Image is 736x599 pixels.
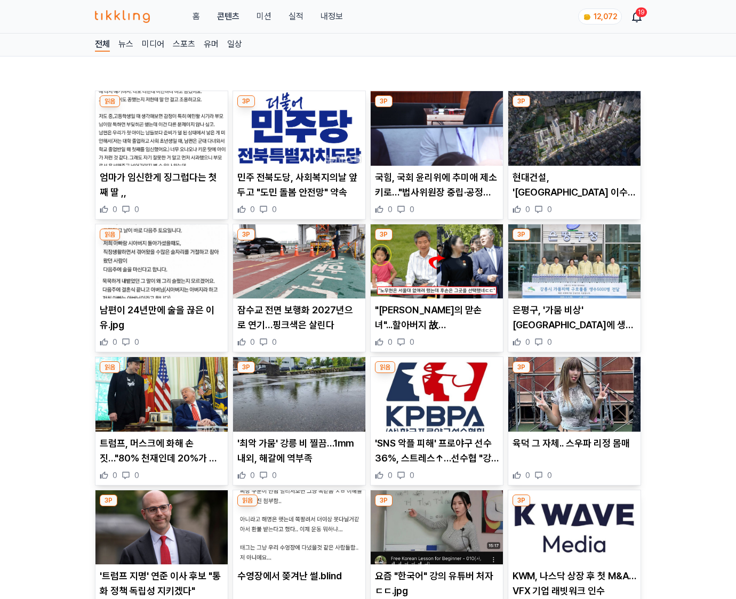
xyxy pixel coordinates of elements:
[388,470,393,481] span: 0
[371,91,503,166] img: 국힘, 국회 윤리위에 추미애 제소키로…"법사위원장 중립·공정성 훼손"
[217,10,239,23] a: 콘텐츠
[633,10,641,23] a: 19
[388,204,393,215] span: 0
[375,95,393,107] div: 3P
[508,357,641,485] div: 3P 육덕 그 자체.. 스우파 리정 몸매 육덕 그 자체.. 스우파 리정 몸매 0 0
[371,224,503,299] img: "노무현의 맏손녀"...할아버지 故 노무현 전대통령 장례식 날, 웃으며 장난치던 손녀의 충격적인 현재 근황
[113,470,117,481] span: 0
[237,303,361,333] p: 잠수교 전면 보행화 2027년으로 연기…핑크색은 살린다
[95,91,228,166] img: 엄마가 임신한게 징그럽다는 첫째 딸 ,,
[95,91,228,220] div: 읽음 엄마가 임신한게 징그럽다는 첫째 딸 ,, 엄마가 임신한게 징그럽다는 첫째 딸 ,, 0 0
[173,38,195,52] a: 스포츠
[370,357,503,485] div: 읽음 'SNS 악플 피해' 프로야구 선수 36%, 스트레스↑…선수협 "강경 대응" 'SNS 악플 피해' 프로야구 선수 36%, 스트레스↑…선수협 "강경 대응" 0 0
[95,224,228,353] div: 읽음 남편이 24년만에 술을 끊은 이유.jpg 남편이 24년만에 술을 끊은 이유.jpg 0 0
[233,91,365,166] img: 민주 전북도당, 사회복지의날 앞두고 "도민 돌봄 안전망" 약속
[375,229,393,240] div: 3P
[134,337,139,347] span: 0
[508,91,641,166] img: 현대건설, '힐스테이트 이수역센트럴' 이달 분양
[272,204,277,215] span: 0
[508,224,641,353] div: 3P 은평구, '가뭄 비상' 강릉시에 생수 5000병 지원 은평구, '가뭄 비상' [GEOGRAPHIC_DATA]에 생수 5000병 지원 0 0
[95,224,228,299] img: 남편이 24년만에 술을 끊은 이유.jpg
[410,337,414,347] span: 0
[525,337,530,347] span: 0
[289,10,303,23] a: 실적
[513,436,636,451] p: 육덕 그 자체.. 스우파 리정 몸매
[547,470,552,481] span: 0
[100,170,223,200] p: 엄마가 임신한게 징그럽다는 첫째 딸 ,,
[513,361,530,373] div: 3P
[237,569,361,584] p: 수영장에서 쫒겨난 썰.blind
[547,337,552,347] span: 0
[513,495,530,506] div: 3P
[95,357,228,485] div: 읽음 트럼프, 머스크에 화해 손짓…"80% 천재인데 20%가 문제" 트럼프, 머스크에 화해 손짓…"80% 천재인데 20%가 문제" 0 0
[375,495,393,506] div: 3P
[513,95,530,107] div: 3P
[410,470,414,481] span: 0
[375,569,499,598] p: 요즘 "한국어" 강의 유튜버 처자ㄷㄷ.jpg
[237,495,258,506] div: 읽음
[237,361,255,373] div: 3P
[525,470,530,481] span: 0
[100,361,120,373] div: 읽음
[233,490,365,565] img: 수영장에서 쫒겨난 썰.blind
[95,10,150,23] img: 티끌링
[375,170,499,200] p: 국힘, 국회 윤리위에 추미애 제소키로…"법사위원장 중립·공정성 훼손"
[233,357,365,432] img: '최악 가뭄' 강릉 비 찔끔…1mm 내외, 해갈에 역부족
[113,337,117,347] span: 0
[513,229,530,240] div: 3P
[508,91,641,220] div: 3P 현대건설, '힐스테이트 이수역센트럴' 이달 분양 현대건설, '[GEOGRAPHIC_DATA] 이수역센트럴' 이달 분양 0 0
[100,495,117,506] div: 3P
[233,357,366,485] div: 3P '최악 가뭄' 강릉 비 찔끔…1mm 내외, 해갈에 역부족 '최악 가뭄' 강릉 비 찔끔…1mm 내외, 해갈에 역부족 0 0
[95,357,228,432] img: 트럼프, 머스크에 화해 손짓…"80% 천재인데 20%가 문제"
[134,204,139,215] span: 0
[142,38,164,52] a: 미디어
[95,490,228,565] img: '트럼프 지명' 연준 이사 후보 "통화 정책 독립성 지키겠다"
[508,357,641,432] img: 육덕 그 자체.. 스우파 리정 몸매
[525,204,530,215] span: 0
[100,436,223,466] p: 트럼프, 머스크에 화해 손짓…"80% 천재인데 20%가 문제"
[118,38,133,52] a: 뉴스
[370,224,503,353] div: 3P "노무현의 맏손녀"...할아버지 故 노무현 전대통령 장례식 날, 웃으며 장난치던 손녀의 충격적인 현재 근황 "[PERSON_NAME]의 맏손녀"...할아버지 故 [PER...
[508,224,641,299] img: 은평구, '가뭄 비상' 강릉시에 생수 5000병 지원
[193,10,200,23] a: 홈
[237,170,361,200] p: 민주 전북도당, 사회복지의날 앞두고 "도민 돌봄 안전망" 약속
[513,170,636,200] p: 현대건설, '[GEOGRAPHIC_DATA] 이수역센트럴' 이달 분양
[513,569,636,598] p: KWM, 나스닥 상장 후 첫 M&A…VFX 기업 래빗워크 인수
[100,303,223,333] p: 남편이 24년만에 술을 끊은 이유.jpg
[237,229,255,240] div: 3P
[113,204,117,215] span: 0
[250,337,255,347] span: 0
[375,361,395,373] div: 읽음
[410,204,414,215] span: 0
[250,204,255,215] span: 0
[375,303,499,333] p: "[PERSON_NAME]의 맏손녀"...할아버지 故 [PERSON_NAME] 전대통령 장례식 날, 웃으며 장난치던 손녀의 충격적인 현재 근황
[583,13,591,21] img: coin
[578,9,620,25] a: coin 12,072
[375,436,499,466] p: 'SNS 악플 피해' 프로야구 선수 36%, 스트레스↑…선수협 "강경 대응"
[204,38,219,52] a: 유머
[272,337,277,347] span: 0
[371,490,503,565] img: 요즘 "한국어" 강의 유튜버 처자ㄷㄷ.jpg
[233,224,365,299] img: 잠수교 전면 보행화 2027년으로 연기…핑크색은 살린다
[321,10,343,23] a: 내정보
[250,470,255,481] span: 0
[233,91,366,220] div: 3P 민주 전북도당, 사회복지의날 앞두고 "도민 돌봄 안전망" 약속 민주 전북도당, 사회복지의날 앞두고 "도민 돌봄 안전망" 약속 0 0
[100,569,223,598] p: '트럼프 지명' 연준 이사 후보 "통화 정책 독립성 지키겠다"
[134,470,139,481] span: 0
[227,38,242,52] a: 일상
[547,204,552,215] span: 0
[233,224,366,353] div: 3P 잠수교 전면 보행화 2027년으로 연기…핑크색은 살린다 잠수교 전면 보행화 2027년으로 연기…핑크색은 살린다 0 0
[636,7,647,17] div: 19
[237,95,255,107] div: 3P
[594,12,617,21] span: 12,072
[257,10,271,23] button: 미션
[272,470,277,481] span: 0
[508,490,641,565] img: KWM, 나스닥 상장 후 첫 M&A…VFX 기업 래빗워크 인수
[388,337,393,347] span: 0
[95,38,110,52] a: 전체
[371,357,503,432] img: 'SNS 악플 피해' 프로야구 선수 36%, 스트레스↑…선수협 "강경 대응"
[100,95,120,107] div: 읽음
[100,229,120,240] div: 읽음
[513,303,636,333] p: 은평구, '가뭄 비상' [GEOGRAPHIC_DATA]에 생수 5000병 지원
[237,436,361,466] p: '최악 가뭄' 강릉 비 찔끔…1mm 내외, 해갈에 역부족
